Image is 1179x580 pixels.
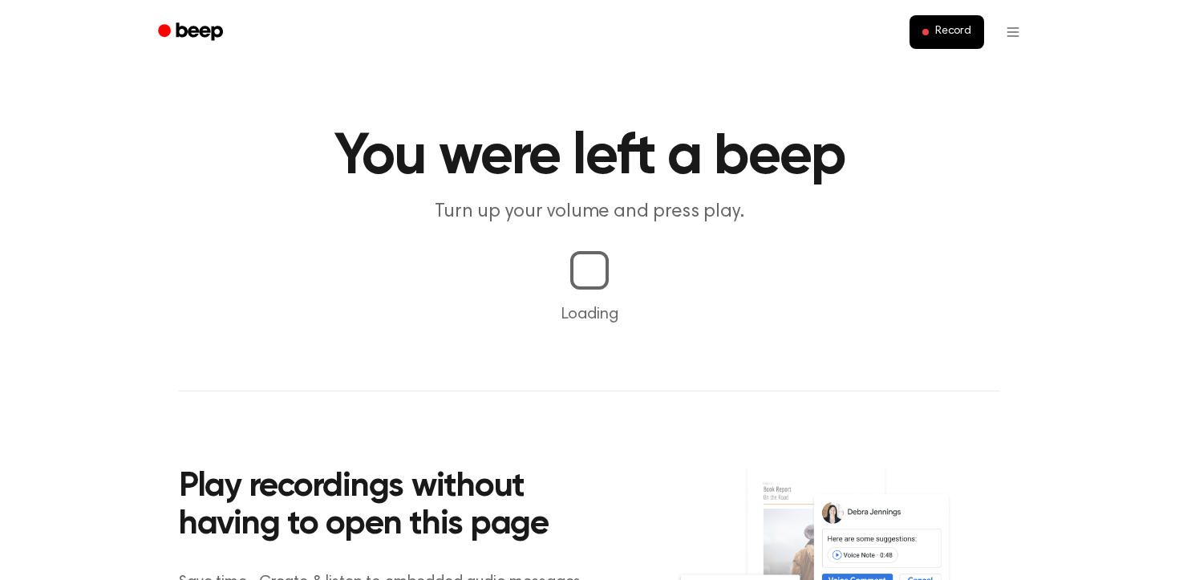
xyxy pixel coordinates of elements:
a: Beep [147,17,237,48]
p: Loading [19,302,1160,327]
h2: Play recordings without having to open this page [179,468,611,545]
button: Record [910,15,984,49]
h1: You were left a beep [179,128,1000,186]
button: Open menu [994,13,1032,51]
span: Record [935,25,971,39]
p: Turn up your volume and press play. [282,199,897,225]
